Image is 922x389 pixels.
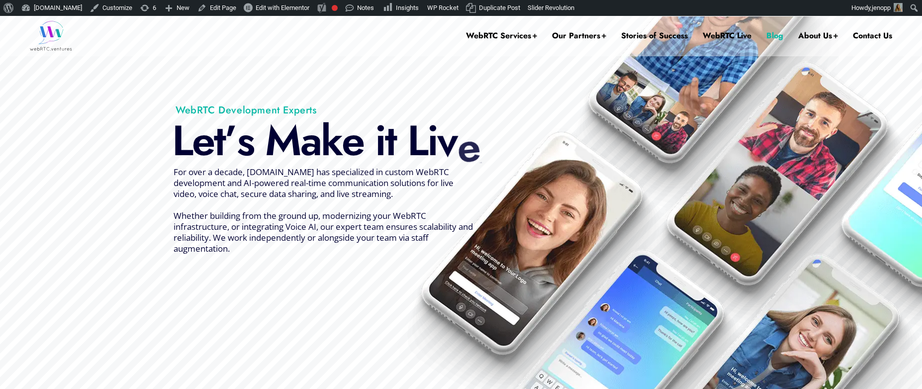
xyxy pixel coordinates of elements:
[174,166,473,254] span: For over a decade, [DOMAIN_NAME] has specialized in custom WebRTC development and AI-powered real...
[265,118,300,163] div: M
[766,16,783,56] a: Blog
[192,118,214,163] div: e
[321,118,342,163] div: k
[798,16,838,56] a: About Us
[300,118,321,163] div: a
[332,5,338,11] div: Needs improvement
[237,118,254,163] div: s
[396,4,419,11] span: Insights
[225,118,237,163] div: ’
[174,210,473,254] span: Whether building from the ground up, modernizing your WebRTC infrastructure, or integrating Voice...
[853,16,892,56] a: Contact Us
[385,118,396,163] div: t
[407,118,427,163] div: L
[466,16,537,56] a: WebRTC Services
[455,124,481,171] div: e
[256,4,309,11] span: Edit with Elementor
[30,21,72,51] img: WebRTC.ventures
[621,16,688,56] a: Stories of Success
[214,118,225,163] div: t
[528,4,574,11] span: Slider Revolution
[872,4,891,11] span: jenopp
[427,118,437,163] div: i
[437,118,457,163] div: v
[469,155,501,200] div: !
[552,16,606,56] a: Our Partners
[375,118,385,163] div: i
[172,118,192,163] div: L
[146,104,473,116] h1: WebRTC Development Experts
[342,118,364,163] div: e
[703,16,751,56] a: WebRTC Live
